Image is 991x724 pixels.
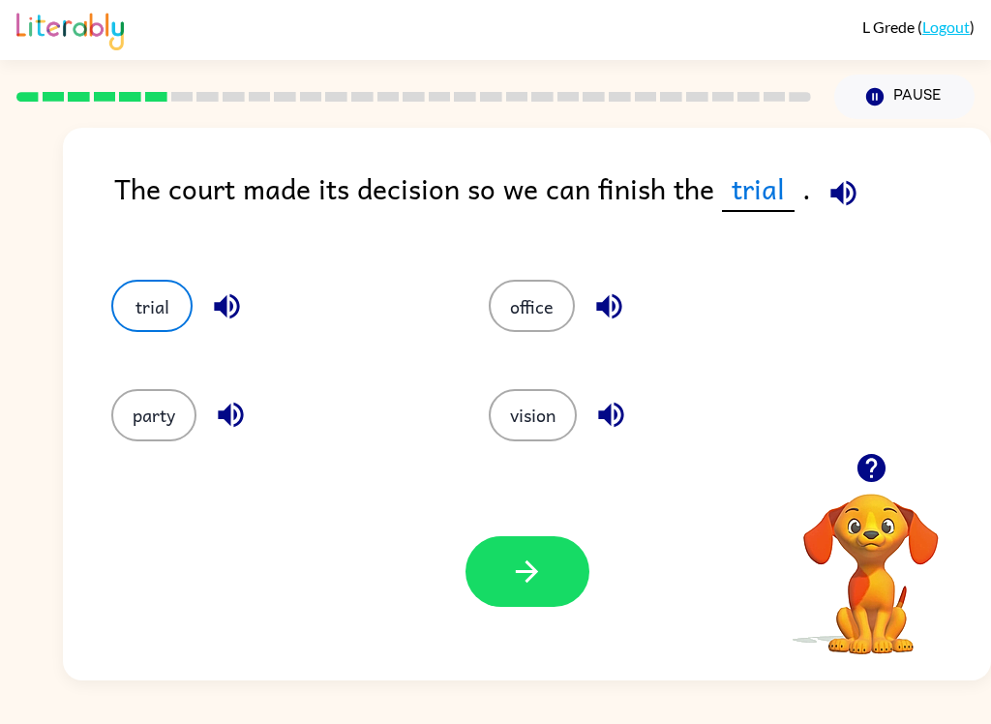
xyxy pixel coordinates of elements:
button: Pause [834,75,975,119]
button: office [489,280,575,332]
span: L Grede [862,17,917,36]
a: Logout [922,17,970,36]
button: vision [489,389,577,441]
video: Your browser must support playing .mp4 files to use Literably. Please try using another browser. [774,464,968,657]
span: trial [722,166,795,212]
button: trial [111,280,193,332]
button: party [111,389,196,441]
div: ( ) [862,17,975,36]
div: The court made its decision so we can finish the . [114,166,991,241]
img: Literably [16,8,124,50]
